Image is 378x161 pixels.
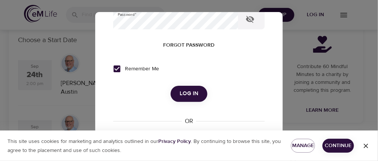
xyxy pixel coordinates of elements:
[171,86,207,102] button: Log in
[180,89,198,99] span: Log in
[297,141,309,150] span: Manage
[160,38,218,52] button: Forgot password
[163,41,215,50] span: Forgot password
[328,141,348,150] span: Continue
[182,117,196,126] div: OR
[125,65,159,73] span: Remember Me
[158,138,191,145] b: Privacy Policy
